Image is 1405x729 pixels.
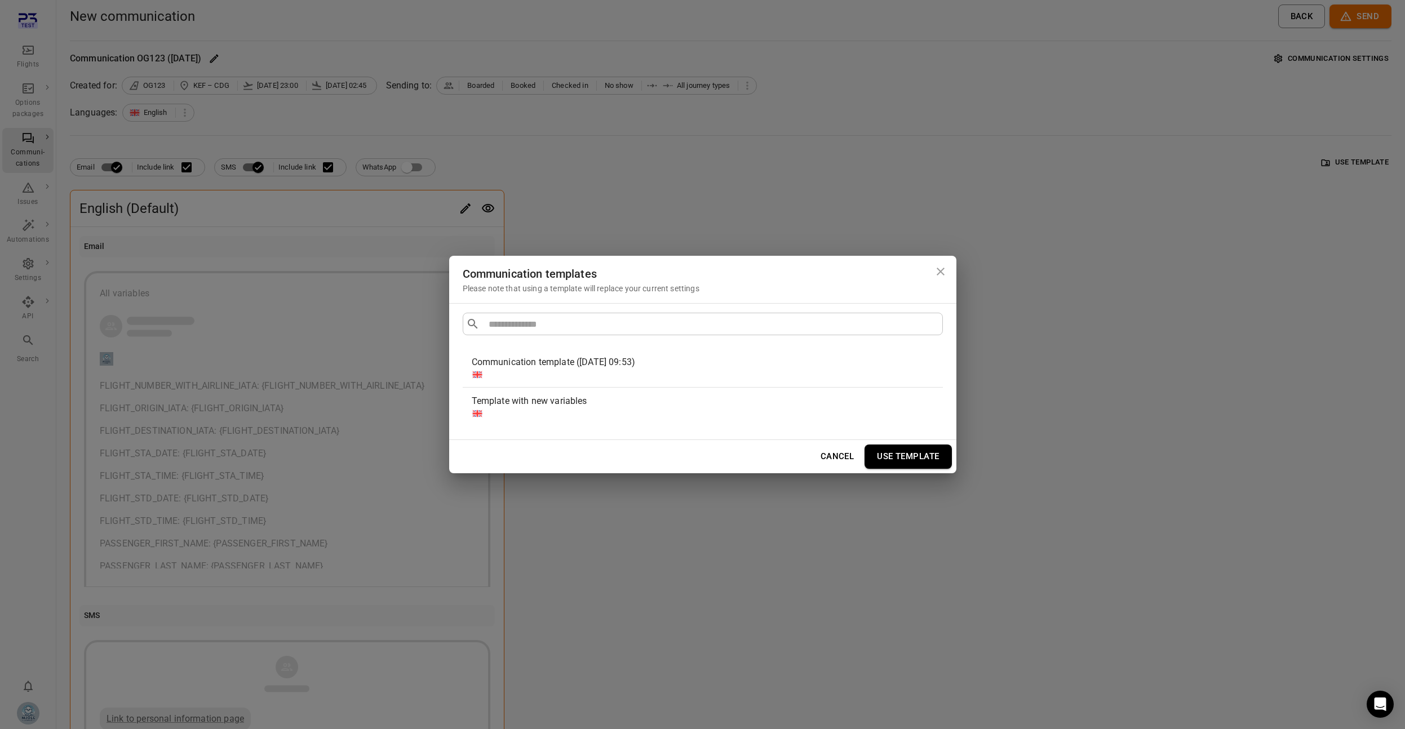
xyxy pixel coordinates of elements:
[865,444,951,468] button: Use template
[472,355,929,369] div: Communication template ([DATE] 09:53)
[463,349,943,387] div: Communication template ([DATE] 09:53)
[463,265,943,283] div: Communication templates
[1367,691,1394,718] div: Open Intercom Messenger
[463,388,943,426] div: Template with new variables
[814,444,861,468] button: Cancel
[463,283,943,294] div: Please note that using a template will replace your current settings
[929,260,952,283] button: Close dialog
[472,394,929,408] div: Template with new variables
